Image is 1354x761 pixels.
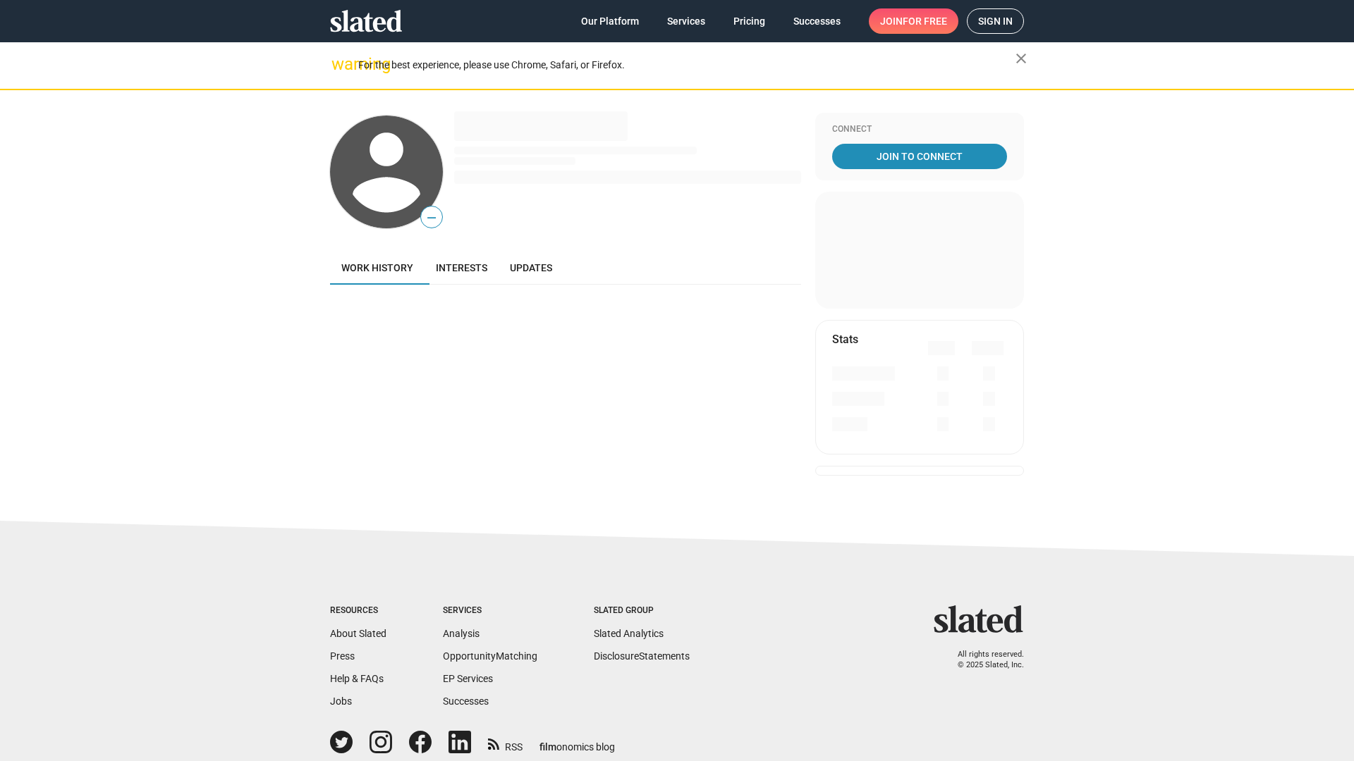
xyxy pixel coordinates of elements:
a: EP Services [443,673,493,684]
a: Join To Connect [832,144,1007,169]
a: Interests [425,251,499,285]
div: For the best experience, please use Chrome, Safari, or Firefox. [358,56,1015,75]
a: Work history [330,251,425,285]
div: Connect [832,124,1007,135]
a: Analysis [443,628,480,639]
a: Successes [782,8,852,34]
mat-icon: close [1013,50,1030,67]
span: Work history [341,262,413,273]
a: Pricing [722,8,776,34]
div: Resources [330,605,386,617]
a: filmonomics blog [539,729,615,754]
a: RSS [488,732,523,754]
span: for free [903,8,947,34]
p: All rights reserved. © 2025 Slated, Inc. [943,650,1024,670]
a: DisclosureStatements [594,650,690,662]
a: Press [330,650,355,662]
span: — [421,209,442,227]
a: Successes [443,695,489,707]
a: Services [656,8,716,34]
mat-icon: warning [331,56,348,73]
div: Services [443,605,537,617]
a: Slated Analytics [594,628,664,639]
span: Join [880,8,947,34]
div: Slated Group [594,605,690,617]
a: Our Platform [570,8,650,34]
a: Joinfor free [869,8,958,34]
span: Sign in [978,9,1013,33]
a: Help & FAQs [330,673,384,684]
span: Updates [510,262,552,273]
span: Our Platform [581,8,639,34]
span: Services [667,8,705,34]
a: Updates [499,251,563,285]
a: Sign in [967,8,1024,34]
mat-card-title: Stats [832,332,858,347]
a: About Slated [330,628,386,639]
span: Successes [793,8,841,34]
a: OpportunityMatching [443,650,537,662]
span: film [539,741,556,753]
span: Interests [436,262,487,273]
a: Jobs [330,695,352,707]
span: Pricing [733,8,765,34]
span: Join To Connect [835,144,1004,169]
